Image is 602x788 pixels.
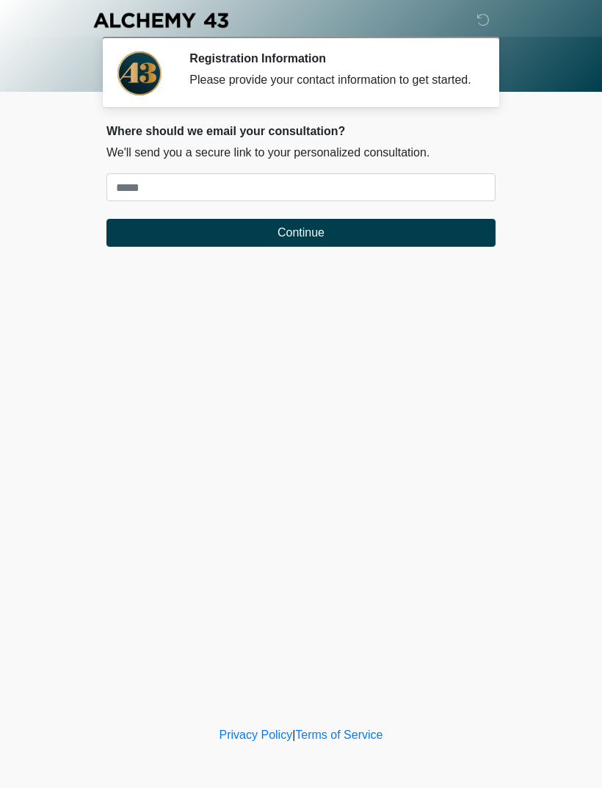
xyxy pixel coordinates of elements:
[189,71,474,89] div: Please provide your contact information to get started.
[295,729,382,741] a: Terms of Service
[106,144,496,162] p: We'll send you a secure link to your personalized consultation.
[220,729,293,741] a: Privacy Policy
[117,51,162,95] img: Agent Avatar
[189,51,474,65] h2: Registration Information
[106,219,496,247] button: Continue
[292,729,295,741] a: |
[106,124,496,138] h2: Where should we email your consultation?
[92,11,230,29] img: Alchemy 43 Logo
